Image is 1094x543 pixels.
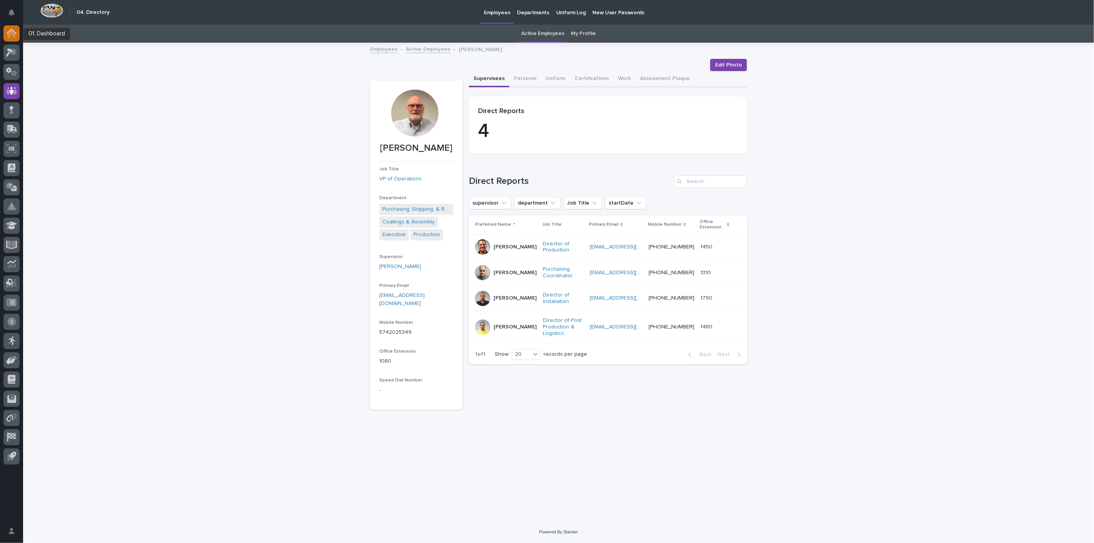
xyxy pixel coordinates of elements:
[514,197,560,209] button: department
[541,71,570,87] button: Uniform
[406,44,450,53] a: Active Employees
[543,266,584,279] a: Purchasing Coordinator
[469,345,492,364] p: 1 of 1
[469,176,671,187] h1: Direct Reports
[382,205,450,213] a: Purchasing, Shipping, & Receiving
[379,143,454,154] p: [PERSON_NAME]
[382,231,406,239] a: Executive
[414,231,440,239] a: Production
[590,244,677,250] a: [EMAIL_ADDRESS][DOMAIN_NAME]
[77,9,110,16] h2: 04. Directory
[379,283,409,288] span: Primary Email
[700,268,712,276] p: 1310
[379,175,422,183] a: VP of Operations
[382,218,435,226] a: Coatings & Assembly
[40,3,63,18] img: Workspace Logo
[590,324,677,330] a: [EMAIL_ADDRESS][DOMAIN_NAME]
[648,220,682,229] p: Mobile Number
[495,351,509,358] p: Show
[379,349,416,354] span: Office Extension
[682,351,714,358] button: Back
[635,71,694,87] button: Assessment Plaque
[469,234,747,260] tr: [PERSON_NAME]Director of Production [EMAIL_ADDRESS][DOMAIN_NAME] [PHONE_NUMBER]14501450
[700,322,714,330] p: 1480
[379,320,413,325] span: Mobile Number
[379,386,454,395] p: -
[478,107,738,116] p: Direct Reports
[379,255,403,259] span: Supervisor
[512,350,530,358] div: 20
[469,311,747,343] tr: [PERSON_NAME]Director of Post Production & Logistics [EMAIL_ADDRESS][DOMAIN_NAME] [PHONE_NUMBER]1...
[379,378,422,383] span: Speed Dial Number
[379,293,425,306] a: [EMAIL_ADDRESS][DOMAIN_NAME]
[459,45,502,53] p: [PERSON_NAME]
[469,71,509,87] button: Supervisees
[539,530,578,534] a: Powered By Stacker
[543,317,584,336] a: Director of Post Production & Logistics
[700,242,714,250] p: 1450
[478,120,738,143] p: 4
[649,244,694,250] a: [PHONE_NUMBER]
[700,218,725,232] p: Office Extension
[649,270,694,275] a: [PHONE_NUMBER]
[700,293,714,301] p: 1790
[494,324,537,330] p: [PERSON_NAME]
[522,25,564,43] a: Active Employees
[379,263,421,271] a: [PERSON_NAME]
[715,61,742,69] span: Edit Photo
[674,175,747,188] input: Search
[494,270,537,276] p: [PERSON_NAME]
[571,25,596,43] a: My Profile
[714,351,747,358] button: Next
[370,44,397,53] a: Employees
[10,9,20,22] div: Notifications
[475,220,511,229] p: Preferred Name
[590,270,677,275] a: [EMAIL_ADDRESS][DOMAIN_NAME]
[695,352,711,357] span: Back
[469,285,747,311] tr: [PERSON_NAME]Director of Installation [EMAIL_ADDRESS][DOMAIN_NAME] [PHONE_NUMBER]17901790
[649,324,694,330] a: [PHONE_NUMBER]
[469,260,747,286] tr: [PERSON_NAME]Purchasing Coordinator [EMAIL_ADDRESS][DOMAIN_NAME] [PHONE_NUMBER]13101310
[494,295,537,301] p: [PERSON_NAME]
[544,351,587,358] p: records per page
[469,197,511,209] button: supervisor
[570,71,614,87] button: Certifications
[649,295,694,301] a: [PHONE_NUMBER]
[543,241,584,254] a: Director of Production
[543,292,584,305] a: Director of Installation
[509,71,541,87] button: Personal
[494,244,537,250] p: [PERSON_NAME]
[717,352,734,357] span: Next
[379,167,399,172] span: Job Title
[564,197,602,209] button: Job Title
[614,71,635,87] button: Work
[3,5,20,21] button: Notifications
[379,330,412,335] a: 5742025349
[605,197,646,209] button: startDate
[379,357,454,365] p: 1080
[589,220,619,229] p: Primary Email
[379,196,407,200] span: Department
[710,59,747,71] button: Edit Photo
[590,295,677,301] a: [EMAIL_ADDRESS][DOMAIN_NAME]
[542,220,562,229] p: Job Title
